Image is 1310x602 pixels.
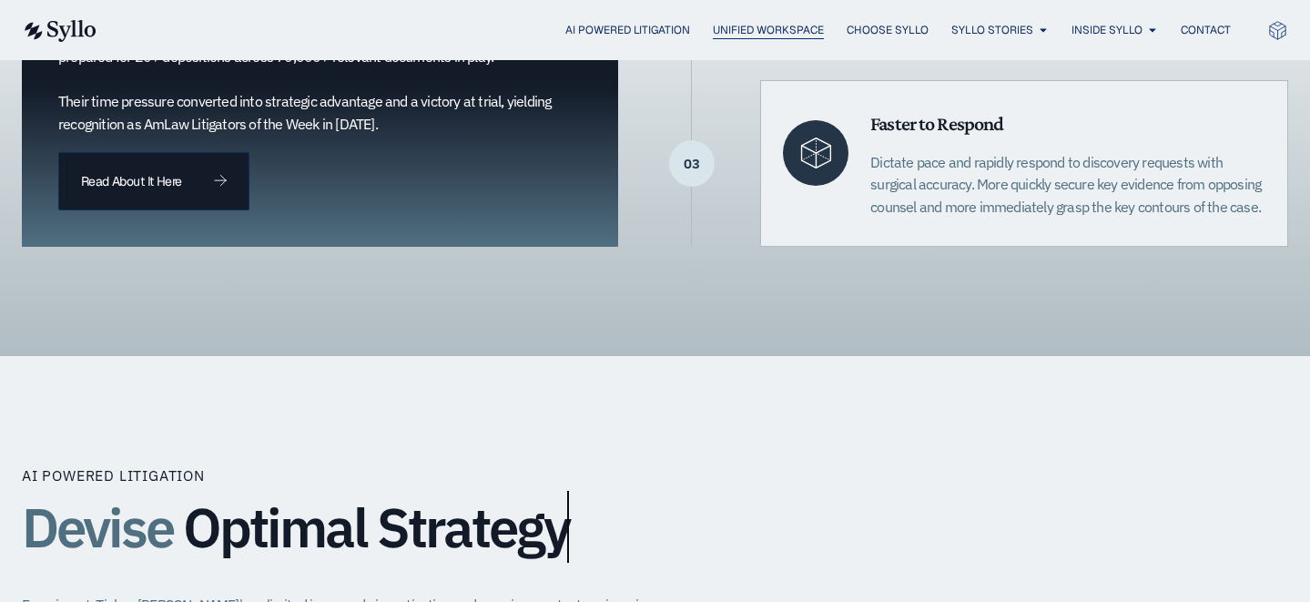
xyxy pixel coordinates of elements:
span: Faster to Respond [870,112,1003,135]
a: Inside Syllo [1071,22,1142,38]
span: Devise [22,491,173,563]
a: Contact [1181,22,1231,38]
p: Dictate pace and rapidly respond to discovery requests with surgical accuracy. More quickly secur... [870,151,1265,219]
p: AI Powered Litigation [22,464,205,486]
nav: Menu [133,22,1231,39]
a: Read About It Here [58,152,249,210]
div: Menu Toggle [133,22,1231,39]
a: Syllo Stories [951,22,1033,38]
p: 03 [669,163,715,165]
span: Optimal Strategy [183,497,569,557]
a: AI Powered Litigation [565,22,690,38]
span: Read About It Here [81,175,181,188]
a: Choose Syllo [847,22,929,38]
img: syllo [22,20,96,42]
a: Unified Workspace [713,22,824,38]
